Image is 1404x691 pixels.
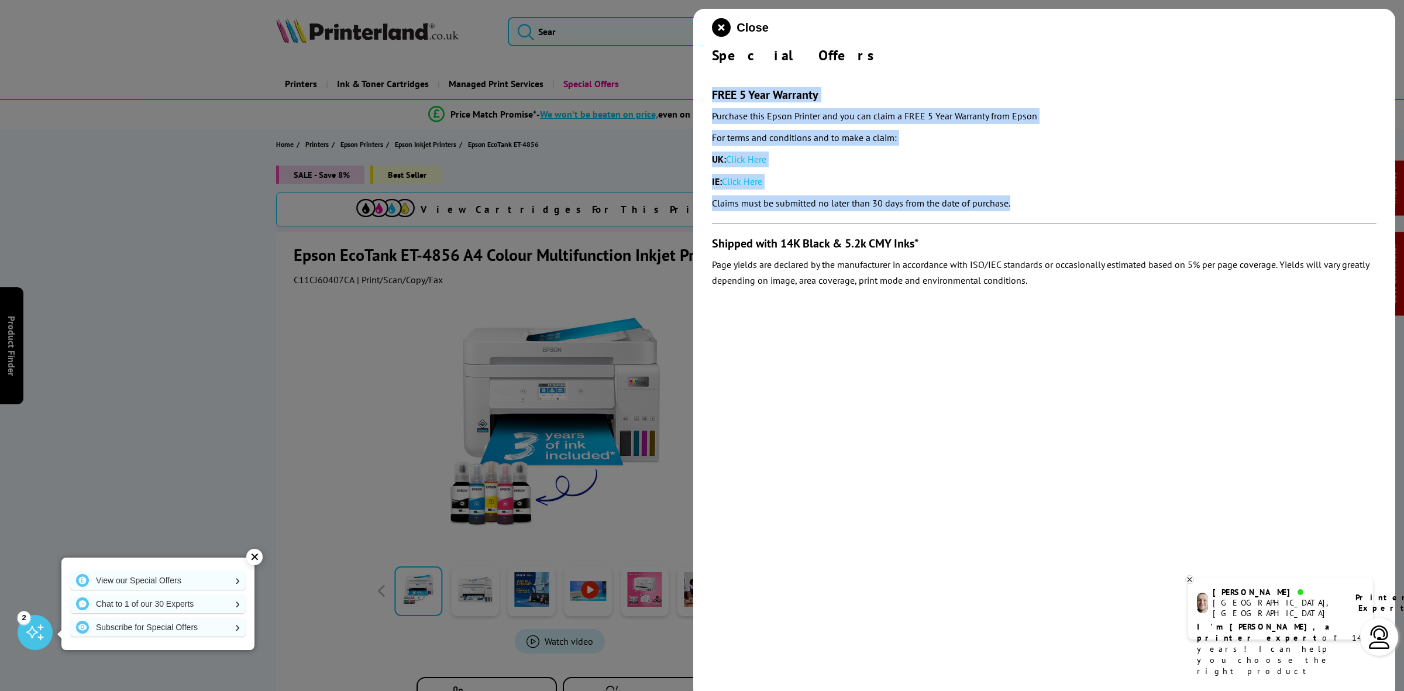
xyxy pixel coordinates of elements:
strong: UK: [712,153,726,165]
h3: Shipped with 14K Black & 5.2k CMY Inks* [712,236,1377,251]
img: ashley-livechat.png [1197,593,1208,613]
p: of 14 years! I can help you choose the right product [1197,621,1364,677]
b: I'm [PERSON_NAME], a printer expert [1197,621,1333,643]
div: Special Offers [712,46,1377,64]
p: Claims must be submitted no later than 30 days from the date of purchase. [712,195,1377,211]
em: Page yields are declared by the manufacturer in accordance with ISO/IEC standards or occasionally... [712,259,1369,286]
div: [GEOGRAPHIC_DATA], [GEOGRAPHIC_DATA] [1213,597,1341,618]
p: For terms and conditions and to make a claim: [712,130,1377,146]
div: 2 [18,611,30,624]
a: Subscribe for Special Offers [70,618,246,637]
a: Click Here [722,176,762,187]
div: [PERSON_NAME] [1213,587,1341,597]
p: Purchase this Epson Printer and you can claim a FREE 5 Year Warranty from Epson [712,108,1377,124]
img: user-headset-light.svg [1368,625,1391,649]
h3: FREE 5 Year Warranty [712,87,1377,102]
a: View our Special Offers [70,571,246,590]
a: Click Here [726,153,766,165]
span: Close [737,21,768,35]
div: ✕ [246,549,263,565]
strong: IE: [712,176,722,187]
button: close modal [712,18,768,37]
a: Chat to 1 of our 30 Experts [70,594,246,613]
